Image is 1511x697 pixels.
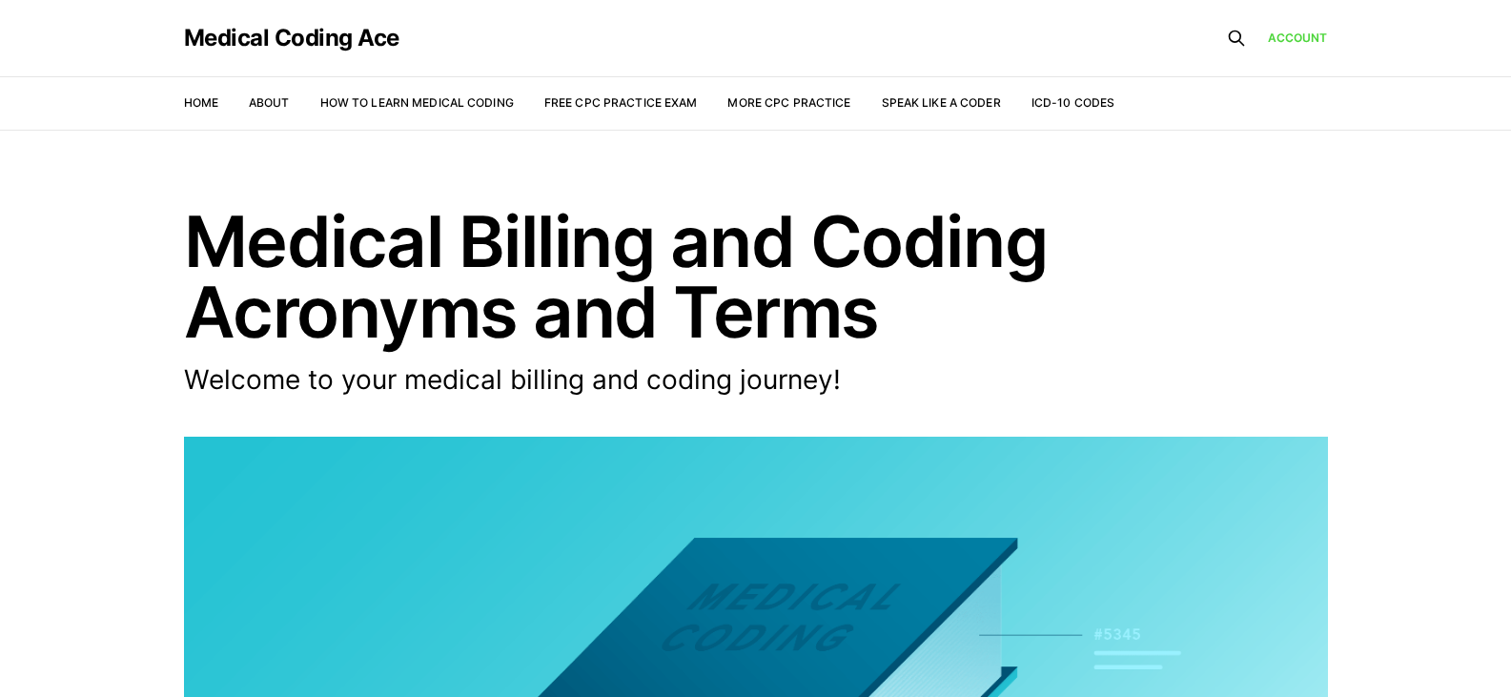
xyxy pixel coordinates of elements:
a: How to Learn Medical Coding [320,95,514,110]
a: More CPC Practice [727,95,850,110]
a: Medical Coding Ace [184,27,399,50]
h1: Medical Billing and Coding Acronyms and Terms [184,206,1328,347]
a: ICD-10 Codes [1031,95,1114,110]
p: Welcome to your medical billing and coding journey! [184,362,1061,399]
a: About [249,95,290,110]
a: Free CPC Practice Exam [544,95,698,110]
a: Home [184,95,218,110]
a: Account [1268,29,1328,47]
a: Speak Like a Coder [882,95,1001,110]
